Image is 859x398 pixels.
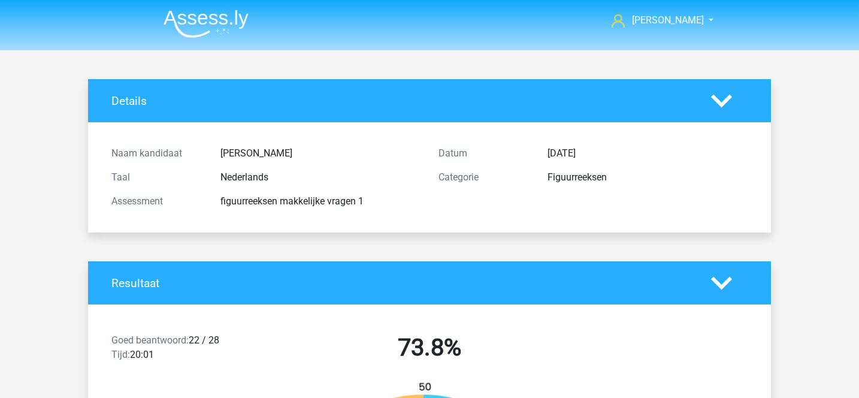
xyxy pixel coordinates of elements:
[102,333,266,367] div: 22 / 28 20:01
[211,146,429,161] div: [PERSON_NAME]
[429,146,539,161] div: Datum
[275,333,584,362] h2: 73.8%
[111,334,189,346] span: Goed beantwoord:
[607,13,705,28] a: [PERSON_NAME]
[211,170,429,185] div: Nederlands
[111,94,693,108] h4: Details
[539,146,757,161] div: [DATE]
[102,170,211,185] div: Taal
[429,170,539,185] div: Categorie
[102,194,211,209] div: Assessment
[111,276,693,290] h4: Resultaat
[211,194,429,209] div: figuurreeksen makkelijke vragen 1
[111,349,130,360] span: Tijd:
[539,170,757,185] div: Figuurreeksen
[164,10,249,38] img: Assessly
[632,14,704,26] span: [PERSON_NAME]
[102,146,211,161] div: Naam kandidaat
